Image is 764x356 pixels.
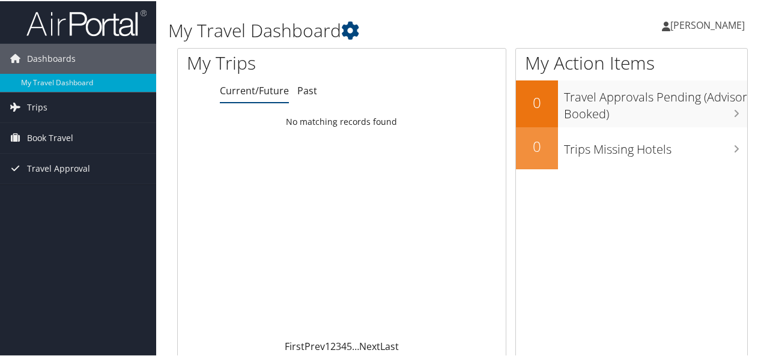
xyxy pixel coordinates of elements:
[516,126,747,168] a: 0Trips Missing Hotels
[168,17,560,42] h1: My Travel Dashboard
[27,43,76,73] span: Dashboards
[285,339,305,352] a: First
[516,135,558,155] h2: 0
[178,110,506,131] td: No matching records found
[27,152,90,183] span: Travel Approval
[187,49,360,74] h1: My Trips
[516,79,747,125] a: 0Travel Approvals Pending (Advisor Booked)
[516,49,747,74] h1: My Action Items
[564,82,747,121] h3: Travel Approvals Pending (Advisor Booked)
[516,91,558,112] h2: 0
[336,339,341,352] a: 3
[380,339,399,352] a: Last
[347,339,352,352] a: 5
[27,122,73,152] span: Book Travel
[341,339,347,352] a: 4
[26,8,147,36] img: airportal-logo.png
[330,339,336,352] a: 2
[670,17,745,31] span: [PERSON_NAME]
[27,91,47,121] span: Trips
[352,339,359,352] span: …
[297,83,317,96] a: Past
[662,6,757,42] a: [PERSON_NAME]
[564,134,747,157] h3: Trips Missing Hotels
[220,83,289,96] a: Current/Future
[305,339,325,352] a: Prev
[359,339,380,352] a: Next
[325,339,330,352] a: 1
